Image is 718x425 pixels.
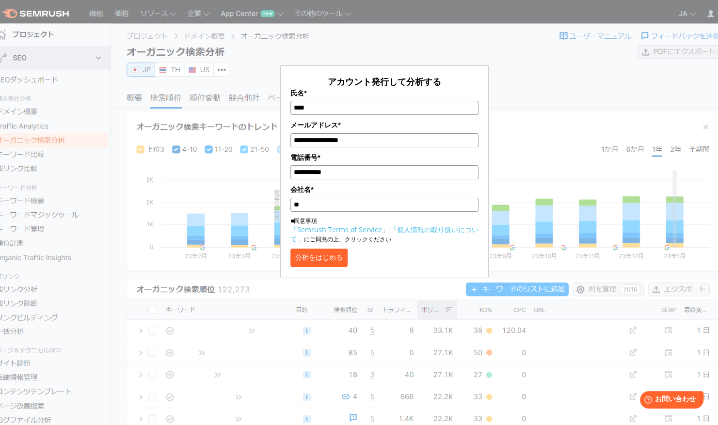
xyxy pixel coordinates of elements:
span: アカウント発行して分析する [328,76,441,87]
p: ■同意事項 にご同意の上、クリックください [290,217,479,244]
a: 「個人情報の取り扱いについて」 [290,225,479,243]
a: 「Semrush Terms of Service」 [290,225,389,234]
button: 分析をはじめる [290,249,348,267]
label: メールアドレス* [290,120,479,130]
iframe: Help widget launcher [632,387,707,414]
label: 電話番号* [290,152,479,163]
